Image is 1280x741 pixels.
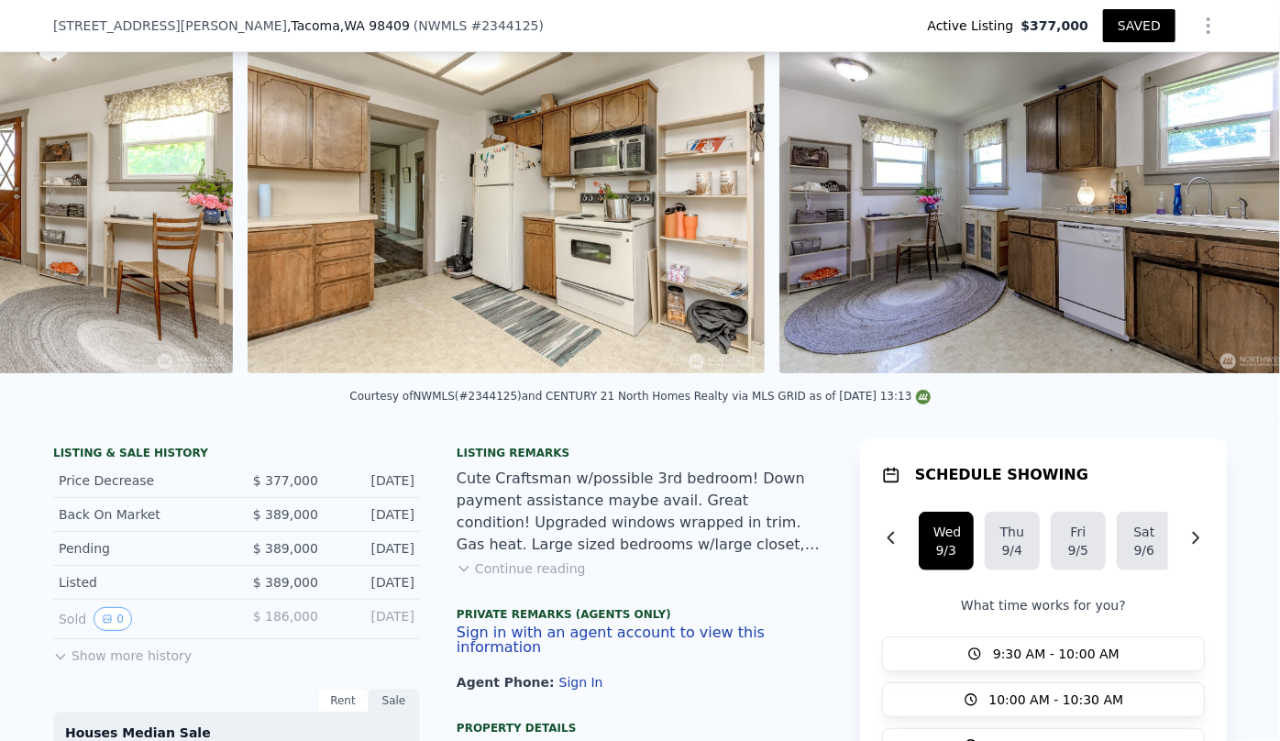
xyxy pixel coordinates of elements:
[1190,7,1227,44] button: Show Options
[253,507,318,522] span: $ 389,000
[1065,541,1091,559] div: 9/5
[349,390,930,403] div: Courtesy of NWMLS (#2344125) and CENTURY 21 North Homes Realty via MLS GRID as of [DATE] 13:13
[53,446,420,464] div: LISTING & SALE HISTORY
[333,607,414,631] div: [DATE]
[59,471,222,490] div: Price Decrease
[333,471,414,490] div: [DATE]
[471,18,539,33] span: # 2344125
[985,512,1040,570] button: Thu9/4
[882,636,1205,671] button: 9:30 AM - 10:00 AM
[253,609,318,624] span: $ 186,000
[418,18,467,33] span: NWMLS
[1103,9,1175,42] button: SAVED
[333,573,414,592] div: [DATE]
[59,607,222,631] div: Sold
[1051,512,1106,570] button: Fri9/5
[340,18,410,33] span: , WA 98409
[59,539,222,558] div: Pending
[457,446,823,460] div: Listing remarks
[999,523,1025,541] div: Thu
[916,390,931,404] img: NWMLS Logo
[317,689,369,713] div: Rent
[457,607,823,625] div: Private Remarks (Agents Only)
[53,17,287,35] span: [STREET_ADDRESS][PERSON_NAME]
[989,691,1124,709] span: 10:00 AM - 10:30 AM
[457,559,586,578] button: Continue reading
[933,523,959,541] div: Wed
[457,675,559,690] span: Agent Phone:
[1065,523,1091,541] div: Fri
[457,721,823,735] div: Property details
[253,541,318,556] span: $ 389,000
[1021,17,1088,35] span: $377,000
[253,575,318,590] span: $ 389,000
[457,625,823,655] button: Sign in with an agent account to view this information
[248,21,766,373] img: Sale: 149607488 Parcel: 100599716
[457,468,823,556] div: Cute Craftsman w/possible 3rd bedroom! Down payment assistance maybe avail. Great condition! Upgr...
[59,505,222,524] div: Back On Market
[915,464,1088,486] h1: SCHEDULE SHOWING
[882,596,1205,614] p: What time works for you?
[94,607,132,631] button: View historical data
[999,541,1025,559] div: 9/4
[882,682,1205,717] button: 10:00 AM - 10:30 AM
[1117,512,1172,570] button: Sat9/6
[933,541,959,559] div: 9/3
[559,675,603,690] button: Sign In
[253,473,318,488] span: $ 377,000
[1131,541,1157,559] div: 9/6
[287,17,410,35] span: , Tacoma
[1131,523,1157,541] div: Sat
[333,505,414,524] div: [DATE]
[333,539,414,558] div: [DATE]
[53,639,192,665] button: Show more history
[369,689,420,713] div: Sale
[993,645,1120,663] span: 9:30 AM - 10:00 AM
[928,17,1021,35] span: Active Listing
[59,573,222,592] div: Listed
[414,17,544,35] div: ( )
[919,512,974,570] button: Wed9/3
